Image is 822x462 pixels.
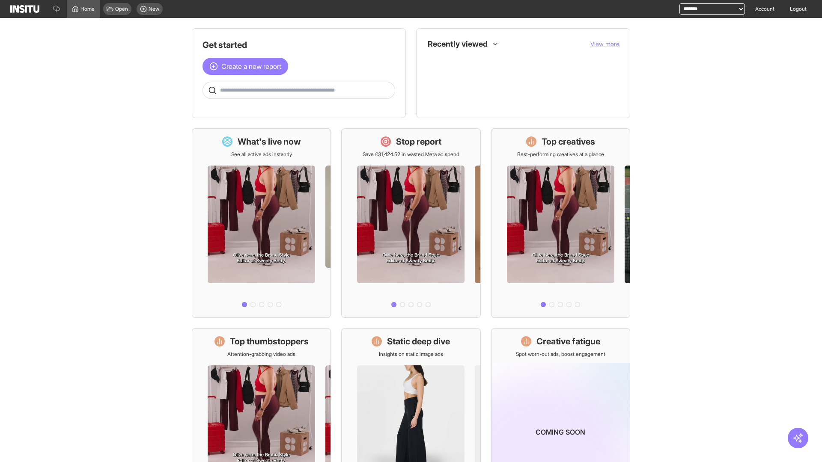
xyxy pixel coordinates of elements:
h1: Static deep dive [387,335,450,347]
img: Logo [10,5,39,13]
h1: Top creatives [542,136,595,148]
h1: What's live now [238,136,301,148]
button: View more [590,40,619,48]
span: Create a new report [221,61,281,71]
h1: Get started [203,39,395,51]
p: Save £31,424.52 in wasted Meta ad spend [363,151,459,158]
p: See all active ads instantly [231,151,292,158]
button: Create a new report [203,58,288,75]
p: Best-performing creatives at a glance [517,151,604,158]
h1: Stop report [396,136,441,148]
span: Open [115,6,128,12]
a: What's live nowSee all active ads instantly [192,128,331,318]
a: Top creativesBest-performing creatives at a glance [491,128,630,318]
p: Attention-grabbing video ads [227,351,295,358]
p: Insights on static image ads [379,351,443,358]
span: New [149,6,159,12]
a: Stop reportSave £31,424.52 in wasted Meta ad spend [341,128,480,318]
h1: Top thumbstoppers [230,335,309,347]
span: Home [80,6,95,12]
